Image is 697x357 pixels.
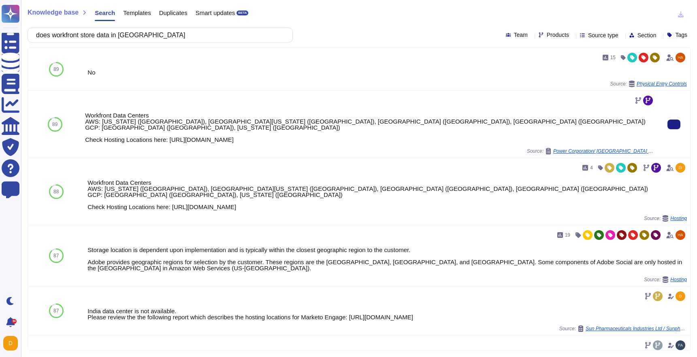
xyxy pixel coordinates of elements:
[53,67,59,72] span: 89
[676,291,685,301] img: user
[610,55,616,60] span: 15
[676,163,685,173] img: user
[676,230,685,240] img: user
[12,319,17,324] div: 9+
[87,69,687,75] div: No
[87,247,687,271] div: Storage location is dependent upon implementation and is typically within the closest geographic ...
[559,325,687,332] span: Source:
[196,10,235,16] span: Smart updates
[53,189,59,194] span: 88
[28,9,79,16] span: Knowledge base
[644,276,687,283] span: Source:
[85,112,654,143] div: Workfront Data Centers AWS: [US_STATE] ([GEOGRAPHIC_DATA]), [GEOGRAPHIC_DATA][US_STATE] ([GEOGRAP...
[676,340,685,350] img: user
[553,149,654,154] span: Power Corporation/ [GEOGRAPHIC_DATA] Life / Follow Up
[2,334,23,352] button: user
[123,10,151,16] span: Templates
[586,326,687,331] span: Sun Pharmaceuticals Industries Ltd / Sunpharma CloudSecurity SaaS Assessment v1
[637,32,657,38] span: Section
[547,32,569,38] span: Products
[52,122,58,127] span: 89
[588,32,618,38] span: Source type
[32,28,284,42] input: Search a question or template...
[514,32,528,38] span: Team
[53,253,59,258] span: 87
[237,11,248,15] div: BETA
[527,148,654,154] span: Source:
[3,336,18,351] img: user
[637,81,687,86] span: Physical Entry Controls
[95,10,115,16] span: Search
[610,81,687,87] span: Source:
[87,308,687,320] div: India data center is not available. Please review the the following report which describes the ho...
[53,308,59,313] span: 87
[590,165,593,170] span: 4
[670,216,687,221] span: Hosting
[670,277,687,282] span: Hosting
[675,32,687,38] span: Tags
[676,53,685,62] img: user
[565,233,570,237] span: 19
[644,215,687,222] span: Source:
[159,10,188,16] span: Duplicates
[87,180,687,210] div: Workfront Data Centers AWS: [US_STATE] ([GEOGRAPHIC_DATA]), [GEOGRAPHIC_DATA][US_STATE] ([GEOGRAP...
